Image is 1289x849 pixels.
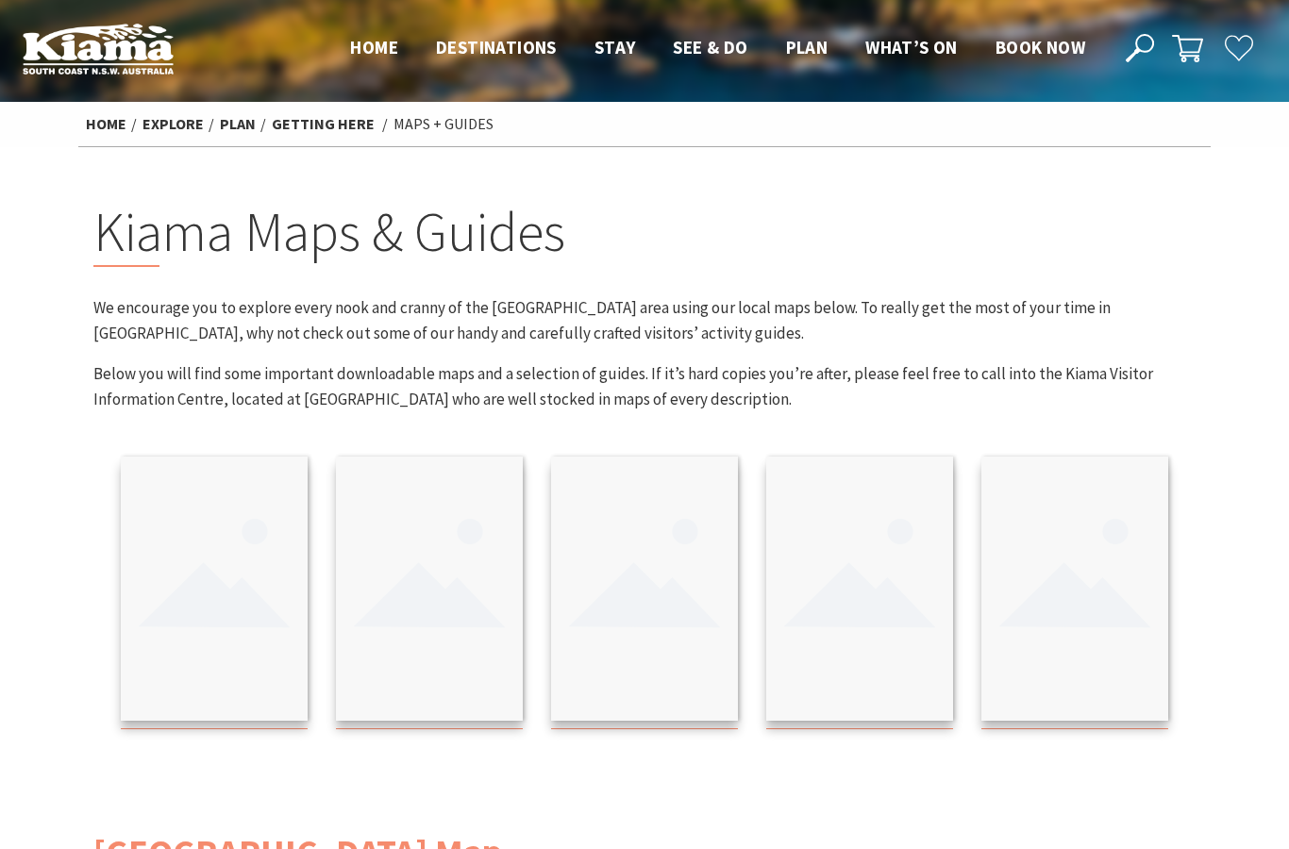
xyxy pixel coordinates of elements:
span: Book now [996,36,1085,58]
img: Kiama Townships Map [102,430,326,747]
a: Plan [220,114,256,134]
p: Below you will find some important downloadable maps and a selection of guides. If it’s hard copi... [93,361,1196,412]
img: Kiama Cycling Guide [963,430,1187,747]
a: Getting Here [272,114,375,134]
span: Plan [786,36,829,58]
a: Explore [142,114,204,134]
img: Kiama Mobility Map [532,430,757,747]
img: Kiama Logo [23,23,174,75]
span: Home [350,36,398,58]
span: Stay [594,36,636,58]
span: Destinations [436,36,557,58]
nav: Main Menu [331,33,1104,64]
h2: Kiama Maps & Guides [93,199,1196,267]
li: Maps + Guides [393,112,494,137]
a: Kiama Regional Map [336,457,523,729]
a: Kiama Walks Guide [766,457,953,729]
p: We encourage you to explore every nook and cranny of the [GEOGRAPHIC_DATA] area using our local m... [93,295,1196,346]
a: Kiama Townships Map [121,457,308,729]
span: What’s On [865,36,958,58]
a: Home [86,114,126,134]
img: Kiama Walks Guide [747,430,972,747]
img: Kiama Regional Map [317,430,542,747]
span: See & Do [673,36,747,58]
a: Kiama Mobility Map [551,457,738,729]
a: Kiama Cycling Guide [981,457,1168,729]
